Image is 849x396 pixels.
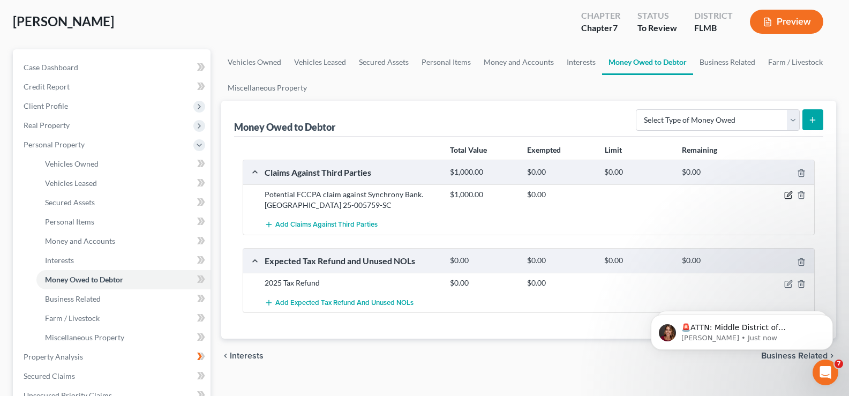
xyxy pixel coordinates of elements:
[581,10,620,22] div: Chapter
[259,189,445,211] div: Potential FCCPA claim against Synchrony Bank. [GEOGRAPHIC_DATA] 25-005759-SC
[581,22,620,34] div: Chapter
[221,352,230,360] i: chevron_left
[522,278,599,288] div: $0.00
[24,121,70,130] span: Real Property
[635,292,849,367] iframe: Intercom notifications message
[45,294,101,303] span: Business Related
[694,22,733,34] div: FLMB
[415,49,477,75] a: Personal Items
[445,167,522,177] div: $1,000.00
[450,145,487,154] strong: Total Value
[15,77,211,96] a: Credit Report
[45,198,95,207] span: Secured Assets
[637,22,677,34] div: To Review
[265,293,414,312] button: Add Expected Tax Refund and Unused NOLs
[762,49,829,75] a: Farm / Livestock
[477,49,560,75] a: Money and Accounts
[36,174,211,193] a: Vehicles Leased
[445,256,522,266] div: $0.00
[36,212,211,231] a: Personal Items
[352,49,415,75] a: Secured Assets
[835,360,843,368] span: 7
[637,10,677,22] div: Status
[36,154,211,174] a: Vehicles Owned
[24,371,75,380] span: Secured Claims
[15,367,211,386] a: Secured Claims
[259,255,445,266] div: Expected Tax Refund and Unused NOLs
[605,145,622,154] strong: Limit
[24,63,78,72] span: Case Dashboard
[275,298,414,307] span: Add Expected Tax Refund and Unused NOLs
[677,167,754,177] div: $0.00
[36,270,211,289] a: Money Owed to Debtor
[527,145,561,154] strong: Exempted
[36,309,211,328] a: Farm / Livestock
[45,275,123,284] span: Money Owed to Debtor
[230,352,264,360] span: Interests
[45,333,124,342] span: Miscellaneous Property
[259,167,445,178] div: Claims Against Third Parties
[599,167,676,177] div: $0.00
[560,49,602,75] a: Interests
[36,251,211,270] a: Interests
[522,256,599,266] div: $0.00
[221,75,313,101] a: Miscellaneous Property
[221,352,264,360] button: chevron_left Interests
[677,256,754,266] div: $0.00
[750,10,823,34] button: Preview
[36,193,211,212] a: Secured Assets
[613,23,618,33] span: 7
[522,189,599,200] div: $0.00
[221,49,288,75] a: Vehicles Owned
[265,215,378,235] button: Add Claims Against Third Parties
[13,13,114,29] span: [PERSON_NAME]
[24,101,68,110] span: Client Profile
[36,231,211,251] a: Money and Accounts
[45,236,115,245] span: Money and Accounts
[24,82,70,91] span: Credit Report
[45,256,74,265] span: Interests
[45,313,100,323] span: Farm / Livestock
[36,328,211,347] a: Miscellaneous Property
[15,58,211,77] a: Case Dashboard
[15,347,211,367] a: Property Analysis
[813,360,838,385] iframe: Intercom live chat
[275,221,378,229] span: Add Claims Against Third Parties
[45,178,97,188] span: Vehicles Leased
[694,10,733,22] div: District
[36,289,211,309] a: Business Related
[445,189,522,200] div: $1,000.00
[24,352,83,361] span: Property Analysis
[45,217,94,226] span: Personal Items
[682,145,717,154] strong: Remaining
[45,159,99,168] span: Vehicles Owned
[522,167,599,177] div: $0.00
[234,121,337,133] div: Money Owed to Debtor
[445,278,522,288] div: $0.00
[602,49,693,75] a: Money Owed to Debtor
[693,49,762,75] a: Business Related
[599,256,676,266] div: $0.00
[24,140,85,149] span: Personal Property
[259,278,445,288] div: 2025 Tax Refund
[288,49,352,75] a: Vehicles Leased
